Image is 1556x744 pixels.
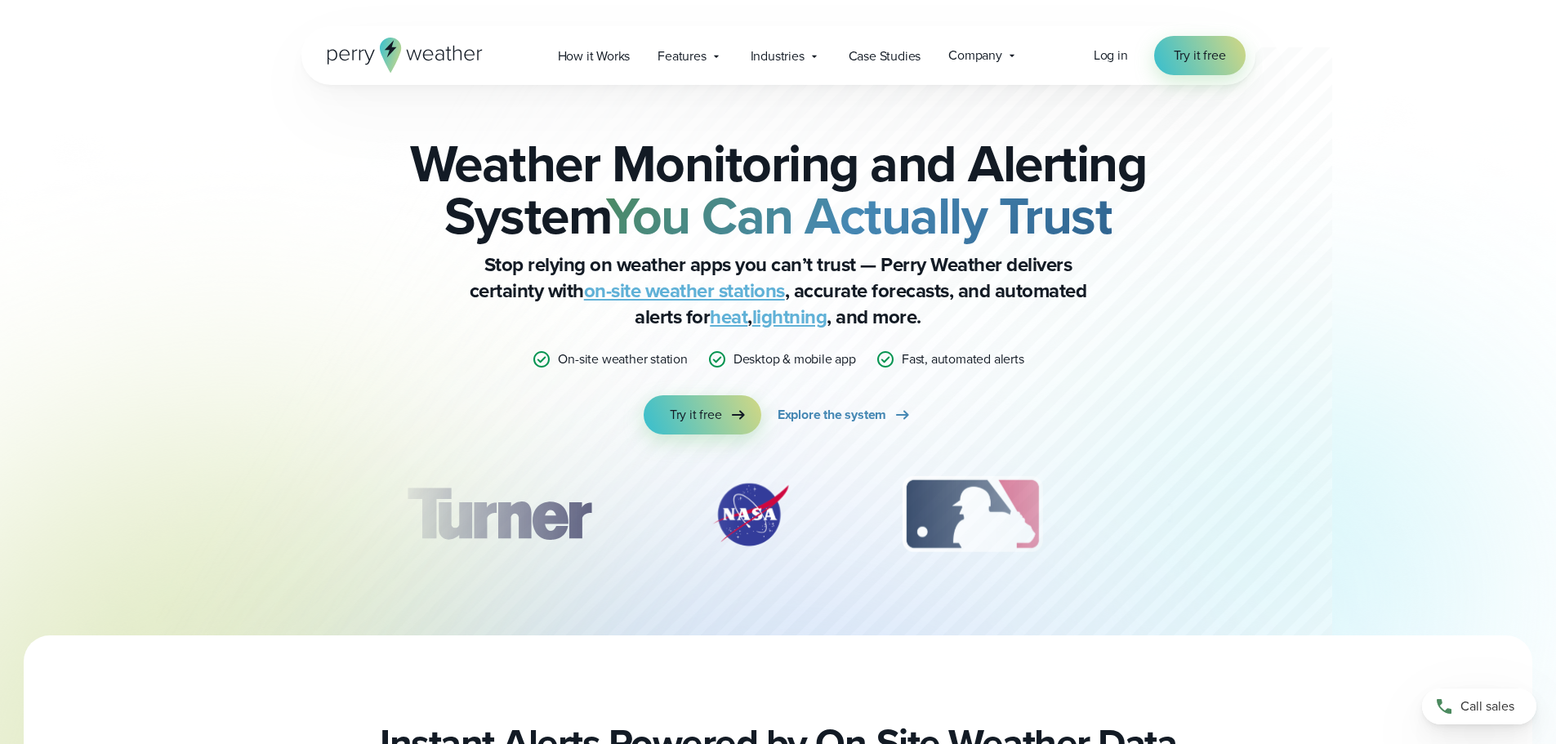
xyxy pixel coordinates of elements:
img: PGA.svg [1137,474,1268,555]
span: Call sales [1460,697,1514,716]
a: Log in [1094,46,1128,65]
h2: Weather Monitoring and Alerting System [383,137,1174,242]
strong: You Can Actually Trust [606,177,1112,254]
a: on-site weather stations [584,276,785,305]
a: lightning [752,302,827,332]
a: Try it free [644,395,761,434]
span: Case Studies [849,47,921,66]
span: How it Works [558,47,631,66]
a: Call sales [1422,688,1536,724]
span: Try it free [670,405,722,425]
div: 1 of 12 [382,474,614,555]
div: 3 of 12 [886,474,1059,555]
img: NASA.svg [693,474,808,555]
a: heat [710,302,747,332]
a: Try it free [1154,36,1246,75]
a: Explore the system [778,395,912,434]
span: Company [948,46,1002,65]
span: Industries [751,47,805,66]
span: Explore the system [778,405,886,425]
span: Try it free [1174,46,1226,65]
img: Turner-Construction_1.svg [382,474,614,555]
span: Features [658,47,706,66]
a: How it Works [544,39,644,73]
p: On-site weather station [558,350,687,369]
div: 4 of 12 [1137,474,1268,555]
p: Stop relying on weather apps you can’t trust — Perry Weather delivers certainty with , accurate f... [452,252,1105,330]
a: Case Studies [835,39,935,73]
p: Fast, automated alerts [902,350,1024,369]
img: MLB.svg [886,474,1059,555]
p: Desktop & mobile app [733,350,856,369]
div: slideshow [383,474,1174,564]
div: 2 of 12 [693,474,808,555]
